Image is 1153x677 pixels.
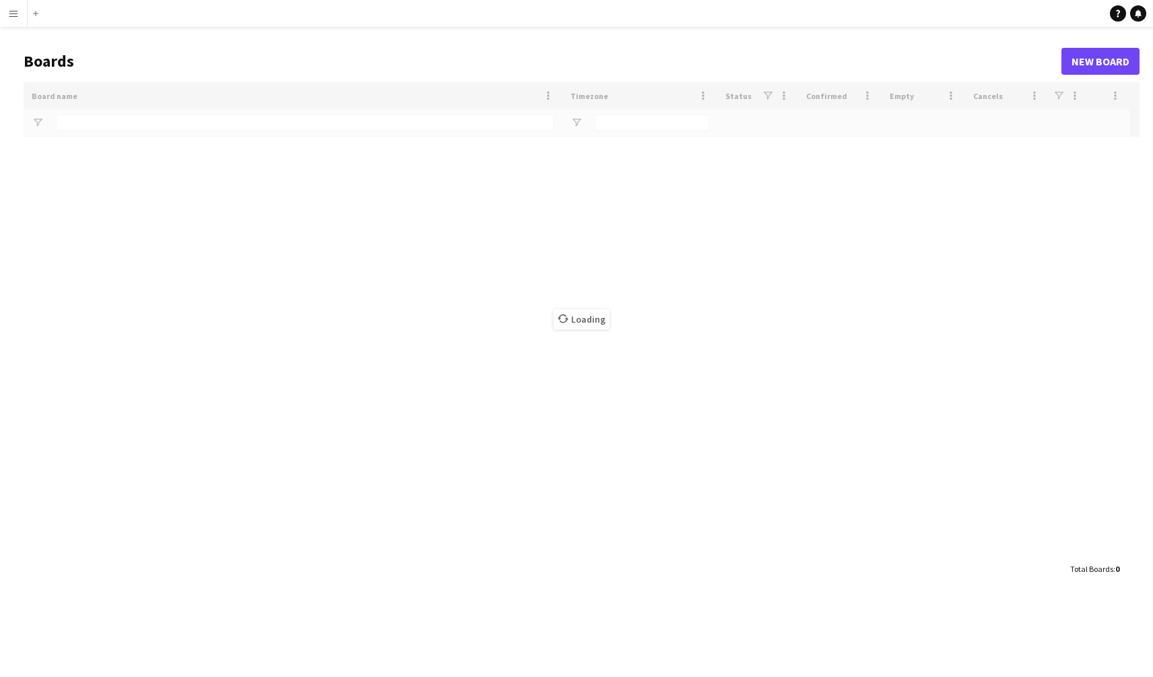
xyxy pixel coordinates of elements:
div: : [1070,556,1119,582]
a: New Board [1061,48,1140,75]
h1: Boards [24,51,1061,71]
span: 0 [1115,564,1119,574]
span: Loading [554,309,610,329]
span: Total Boards [1070,564,1113,574]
